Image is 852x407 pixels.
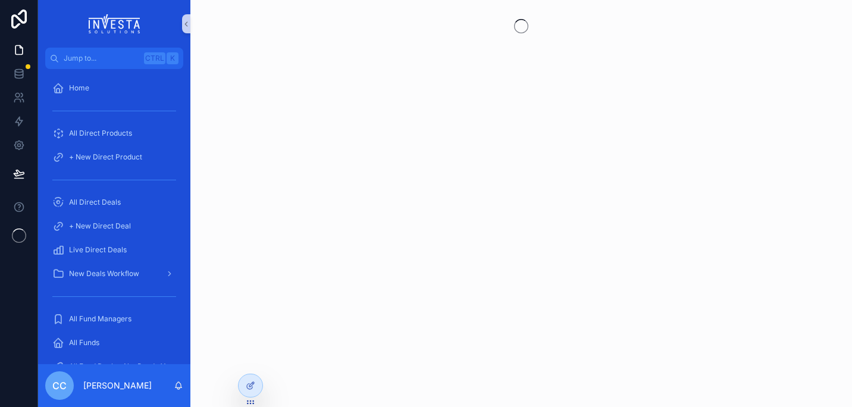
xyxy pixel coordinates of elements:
[38,69,190,364] div: scrollable content
[45,146,183,168] a: + New Direct Product
[69,338,99,347] span: All Funds
[168,54,177,63] span: K
[45,123,183,144] a: All Direct Products
[69,152,142,162] span: + New Direct Product
[45,77,183,99] a: Home
[45,48,183,69] button: Jump to...CtrlK
[45,192,183,213] a: All Direct Deals
[45,356,183,377] a: All Fund Deals - Not Ready Yet
[144,52,165,64] span: Ctrl
[69,245,127,255] span: Live Direct Deals
[69,221,131,231] span: + New Direct Deal
[69,269,139,278] span: New Deals Workflow
[69,362,171,371] span: All Fund Deals - Not Ready Yet
[45,215,183,237] a: + New Direct Deal
[69,83,89,93] span: Home
[45,239,183,261] a: Live Direct Deals
[69,314,131,324] span: All Fund Managers
[45,332,183,353] a: All Funds
[69,198,121,207] span: All Direct Deals
[89,14,140,33] img: App logo
[45,263,183,284] a: New Deals Workflow
[45,308,183,330] a: All Fund Managers
[83,380,152,392] p: [PERSON_NAME]
[52,378,67,393] span: CC
[64,54,139,63] span: Jump to...
[69,129,132,138] span: All Direct Products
